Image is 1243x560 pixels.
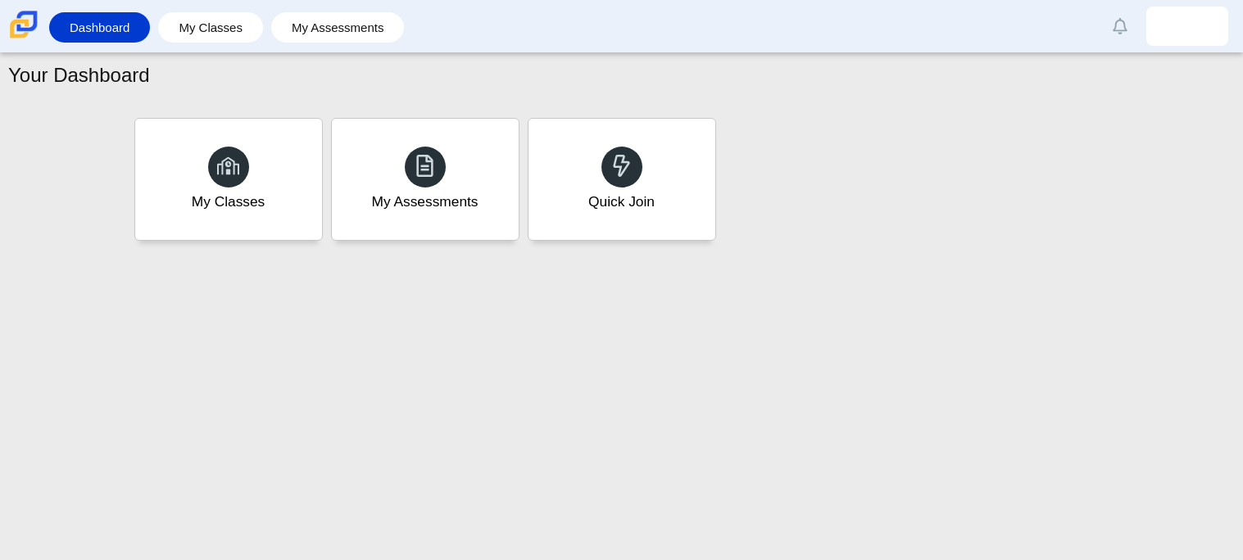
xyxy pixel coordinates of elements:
a: My Assessments [279,12,397,43]
img: Carmen School of Science & Technology [7,7,41,42]
a: My Classes [166,12,255,43]
a: My Classes [134,118,323,241]
a: My Assessments [331,118,519,241]
div: Quick Join [588,192,655,212]
a: Quick Join [528,118,716,241]
img: jaiden.stokes.MnF364 [1174,13,1200,39]
div: My Assessments [372,192,479,212]
h1: Your Dashboard [8,61,150,89]
div: My Classes [192,192,265,212]
a: Dashboard [57,12,142,43]
a: Alerts [1102,8,1138,44]
a: jaiden.stokes.MnF364 [1146,7,1228,46]
a: Carmen School of Science & Technology [7,30,41,44]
